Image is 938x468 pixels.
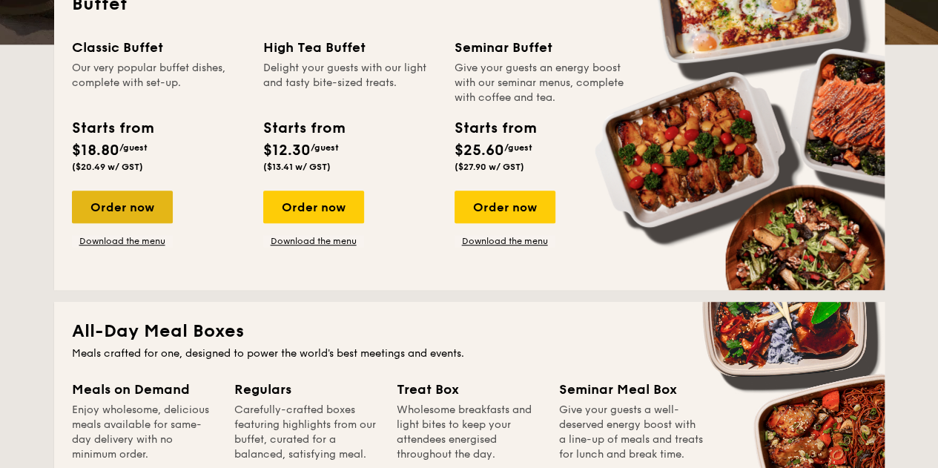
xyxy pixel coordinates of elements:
span: ($27.90 w/ GST) [455,162,524,172]
span: $12.30 [263,142,311,159]
a: Download the menu [263,235,364,247]
div: Carefully-crafted boxes featuring highlights from our buffet, curated for a balanced, satisfying ... [234,403,379,462]
div: Seminar Buffet [455,37,628,58]
div: Meals crafted for one, designed to power the world's best meetings and events. [72,346,867,361]
div: Regulars [234,379,379,400]
h2: All-Day Meal Boxes [72,320,867,343]
span: ($20.49 w/ GST) [72,162,143,172]
div: Classic Buffet [72,37,245,58]
div: Starts from [72,117,153,139]
a: Download the menu [72,235,173,247]
div: Enjoy wholesome, delicious meals available for same-day delivery with no minimum order. [72,403,217,462]
div: Wholesome breakfasts and light bites to keep your attendees energised throughout the day. [397,403,541,462]
span: $25.60 [455,142,504,159]
div: Meals on Demand [72,379,217,400]
div: Order now [455,191,555,223]
a: Download the menu [455,235,555,247]
div: Starts from [455,117,535,139]
div: Order now [72,191,173,223]
div: Seminar Meal Box [559,379,704,400]
div: Give your guests an energy boost with our seminar menus, complete with coffee and tea. [455,61,628,105]
div: Order now [263,191,364,223]
span: ($13.41 w/ GST) [263,162,331,172]
div: Treat Box [397,379,541,400]
div: Starts from [263,117,344,139]
span: /guest [311,142,339,153]
div: Give your guests a well-deserved energy boost with a line-up of meals and treats for lunch and br... [559,403,704,462]
div: Delight your guests with our light and tasty bite-sized treats. [263,61,437,105]
span: $18.80 [72,142,119,159]
div: Our very popular buffet dishes, complete with set-up. [72,61,245,105]
span: /guest [504,142,532,153]
div: High Tea Buffet [263,37,437,58]
span: /guest [119,142,148,153]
